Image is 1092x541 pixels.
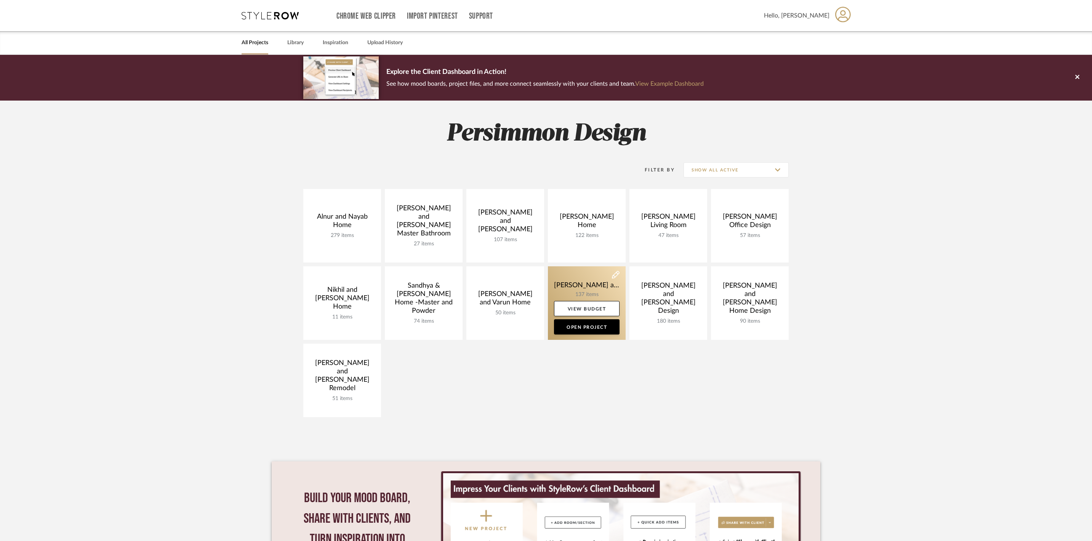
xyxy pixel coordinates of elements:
[407,13,458,19] a: Import Pinterest
[554,232,620,239] div: 122 items
[386,78,704,89] p: See how mood boards, project files, and more connect seamlessly with your clients and team.
[272,120,820,148] h2: Persimmon Design
[367,38,403,48] a: Upload History
[636,318,701,325] div: 180 items
[391,318,456,325] div: 74 items
[472,208,538,237] div: [PERSON_NAME] and [PERSON_NAME]
[309,286,375,314] div: Nikhil and [PERSON_NAME] Home
[635,81,704,87] a: View Example Dashboard
[386,66,704,78] p: Explore the Client Dashboard in Action!
[717,318,783,325] div: 90 items
[717,213,783,232] div: [PERSON_NAME] Office Design
[635,166,675,174] div: Filter By
[309,314,375,320] div: 11 items
[717,232,783,239] div: 57 items
[391,241,456,247] div: 27 items
[717,282,783,318] div: [PERSON_NAME] and [PERSON_NAME] Home Design
[764,11,829,20] span: Hello, [PERSON_NAME]
[309,213,375,232] div: Alnur and Nayab Home
[636,282,701,318] div: [PERSON_NAME] and [PERSON_NAME] Design
[309,232,375,239] div: 279 items
[554,301,620,316] a: View Budget
[469,13,493,19] a: Support
[309,359,375,395] div: [PERSON_NAME] and [PERSON_NAME] Remodel
[323,38,348,48] a: Inspiration
[336,13,396,19] a: Chrome Web Clipper
[287,38,304,48] a: Library
[391,204,456,241] div: [PERSON_NAME] and [PERSON_NAME] Master Bathroom
[472,237,538,243] div: 107 items
[554,319,620,335] a: Open Project
[636,213,701,232] div: [PERSON_NAME] Living Room
[472,290,538,310] div: [PERSON_NAME] and Varun Home
[242,38,268,48] a: All Projects
[391,282,456,318] div: Sandhya & [PERSON_NAME] Home -Master and Powder
[472,310,538,316] div: 50 items
[554,213,620,232] div: [PERSON_NAME] Home
[303,56,379,99] img: d5d033c5-7b12-40c2-a960-1ecee1989c38.png
[309,395,375,402] div: 51 items
[636,232,701,239] div: 47 items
